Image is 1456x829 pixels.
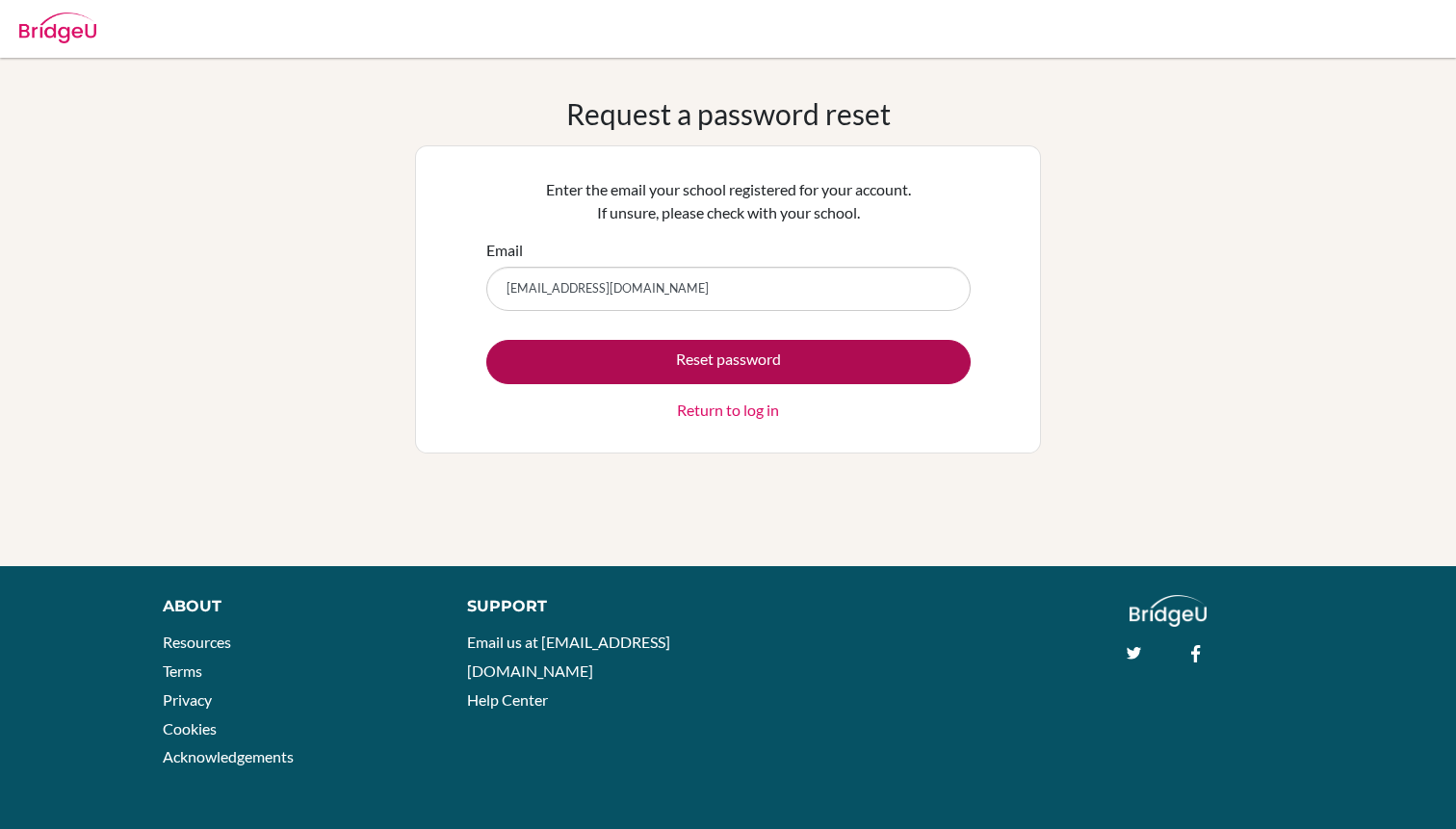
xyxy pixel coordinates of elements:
[677,399,779,422] a: Return to log in
[163,595,424,618] div: About
[467,595,708,618] div: Support
[467,633,670,680] a: Email us at [EMAIL_ADDRESS][DOMAIN_NAME]
[163,661,202,680] a: Terms
[163,747,294,765] a: Acknowledgements
[467,690,548,709] a: Help Center
[19,13,96,43] img: Bridge-U
[163,719,217,738] a: Cookies
[163,690,212,709] a: Privacy
[486,239,523,262] label: Email
[486,178,971,224] p: Enter the email your school registered for your account. If unsure, please check with your school.
[566,96,891,131] h1: Request a password reset
[486,340,971,384] button: Reset password
[1130,595,1208,627] img: logo_white@2x-f4f0deed5e89b7ecb1c2cc34c3e3d731f90f0f143d5ea2071677605dd97b5244.png
[163,633,231,651] a: Resources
